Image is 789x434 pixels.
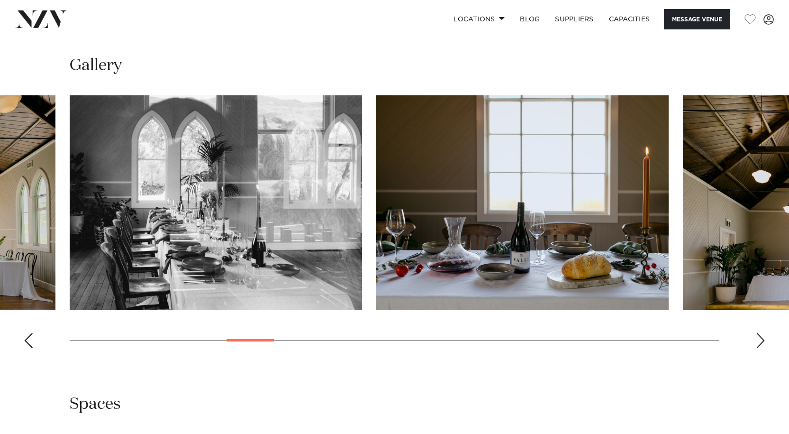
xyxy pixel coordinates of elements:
[70,55,122,76] h2: Gallery
[547,9,601,29] a: SUPPLIERS
[601,9,658,29] a: Capacities
[376,95,669,310] swiper-slide: 9 / 29
[15,10,67,28] img: nzv-logo.png
[446,9,512,29] a: Locations
[512,9,547,29] a: BLOG
[664,9,730,29] button: Message Venue
[70,95,362,310] swiper-slide: 8 / 29
[70,394,121,415] h2: Spaces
